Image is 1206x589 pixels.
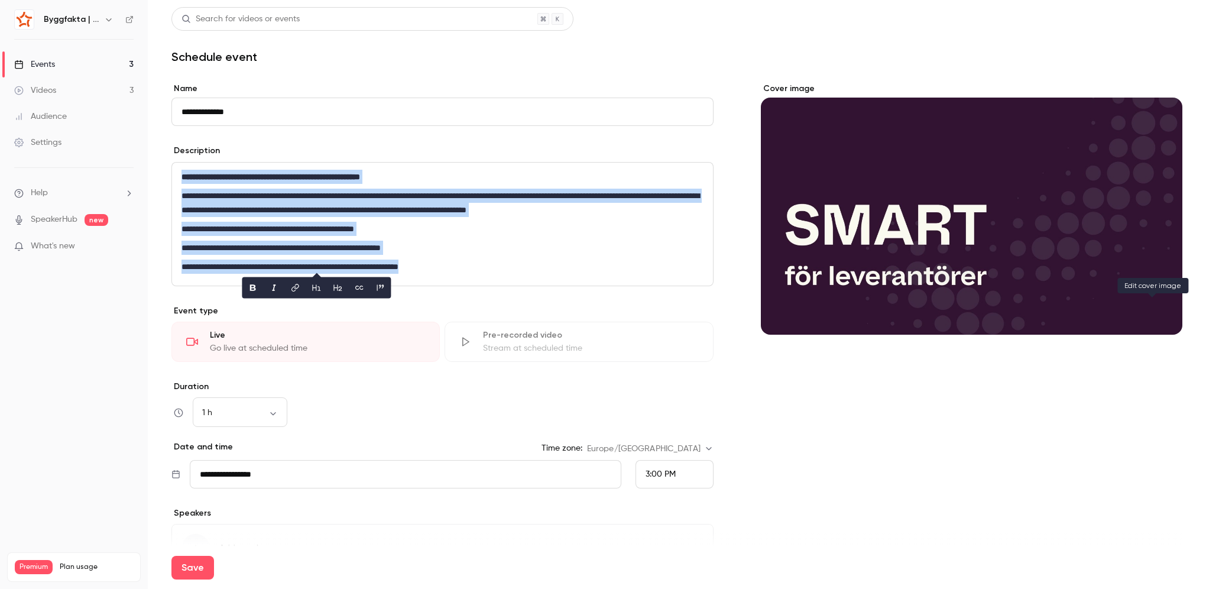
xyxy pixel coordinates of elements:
section: Cover image [761,83,1182,335]
button: bold [243,279,262,297]
label: Description [171,145,220,157]
img: Byggfakta | Powered by Hubexo [15,10,34,29]
label: Cover image [761,83,1182,95]
p: Event type [171,305,714,317]
h1: Schedule event [171,50,1182,64]
label: Duration [171,381,714,393]
div: LiveGo live at scheduled time [171,322,440,362]
button: blockquote [371,279,390,297]
div: Stream at scheduled time [483,342,698,354]
span: 3:00 PM [646,470,676,478]
div: Live [210,329,425,341]
p: Speakers [171,507,714,519]
h6: Byggfakta | Powered by Hubexo [44,14,99,25]
input: Tue, Feb 17, 2026 [190,460,621,488]
div: Videos [14,85,56,96]
span: new [85,214,108,226]
div: Europe/[GEOGRAPHIC_DATA] [587,443,714,455]
p: Date and time [171,441,233,453]
span: Help [31,187,48,199]
div: editor [172,163,713,286]
div: From [636,460,714,488]
div: 1 h [193,407,287,419]
div: Search for videos or events [181,13,300,25]
section: description [171,162,714,286]
span: Plan usage [60,562,133,572]
span: Premium [15,560,53,574]
button: link [286,279,304,297]
label: Time zone: [542,442,582,454]
div: Events [14,59,55,70]
div: Settings [14,137,61,148]
iframe: Noticeable Trigger [119,241,134,252]
div: Go live at scheduled time [210,342,425,354]
a: SpeakerHub [31,213,77,226]
button: Add speaker [171,524,714,572]
div: Pre-recorded video [483,329,698,341]
span: What's new [31,240,75,253]
li: help-dropdown-opener [14,187,134,199]
label: Name [171,83,714,95]
button: italic [264,279,283,297]
div: Pre-recorded videoStream at scheduled time [445,322,713,362]
div: Audience [14,111,67,122]
button: Save [171,556,214,580]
